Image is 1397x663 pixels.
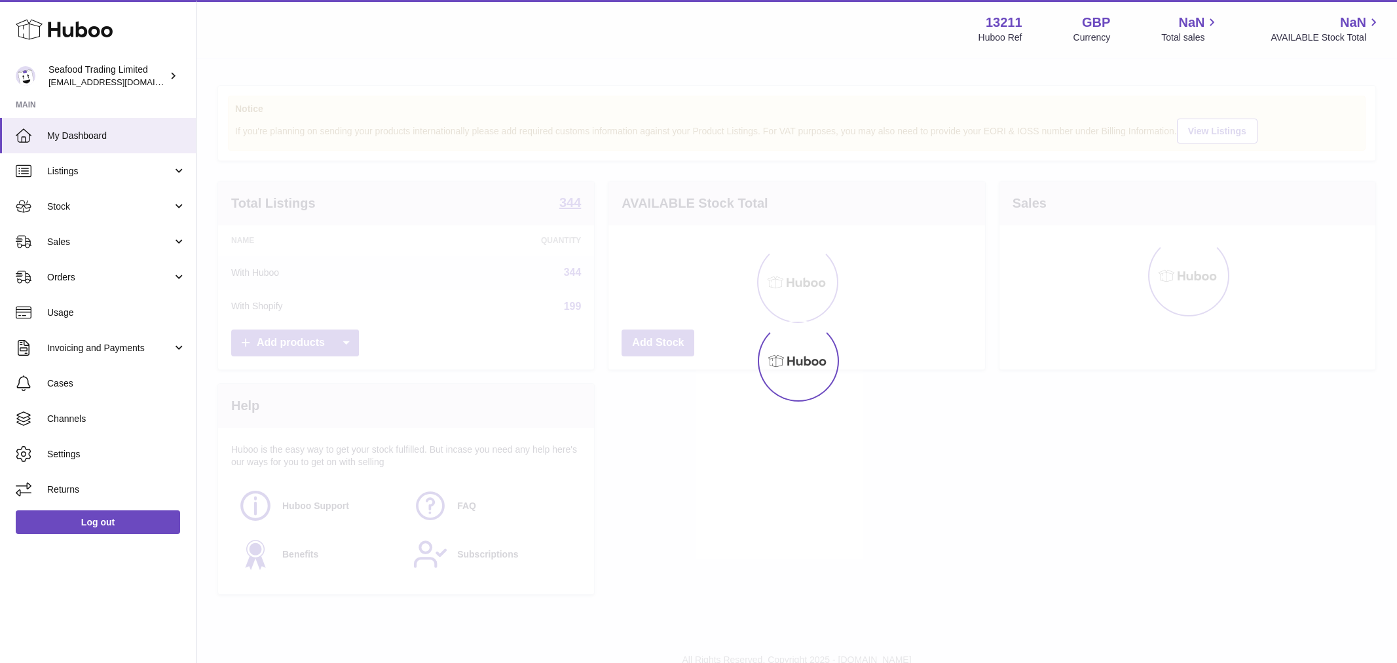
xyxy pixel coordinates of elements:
strong: GBP [1082,14,1110,31]
span: NaN [1340,14,1366,31]
span: Stock [47,200,172,213]
span: Total sales [1161,31,1220,44]
span: Usage [47,307,186,319]
div: Seafood Trading Limited [48,64,166,88]
span: Returns [47,483,186,496]
span: Sales [47,236,172,248]
span: My Dashboard [47,130,186,142]
span: Invoicing and Payments [47,342,172,354]
a: NaN Total sales [1161,14,1220,44]
span: Settings [47,448,186,461]
span: Orders [47,271,172,284]
span: Cases [47,377,186,390]
span: Listings [47,165,172,178]
span: [EMAIL_ADDRESS][DOMAIN_NAME] [48,77,193,87]
a: NaN AVAILABLE Stock Total [1271,14,1381,44]
a: Log out [16,510,180,534]
div: Currency [1073,31,1111,44]
span: AVAILABLE Stock Total [1271,31,1381,44]
span: Channels [47,413,186,425]
strong: 13211 [986,14,1022,31]
span: NaN [1178,14,1204,31]
img: internalAdmin-13211@internal.huboo.com [16,66,35,86]
div: Huboo Ref [978,31,1022,44]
